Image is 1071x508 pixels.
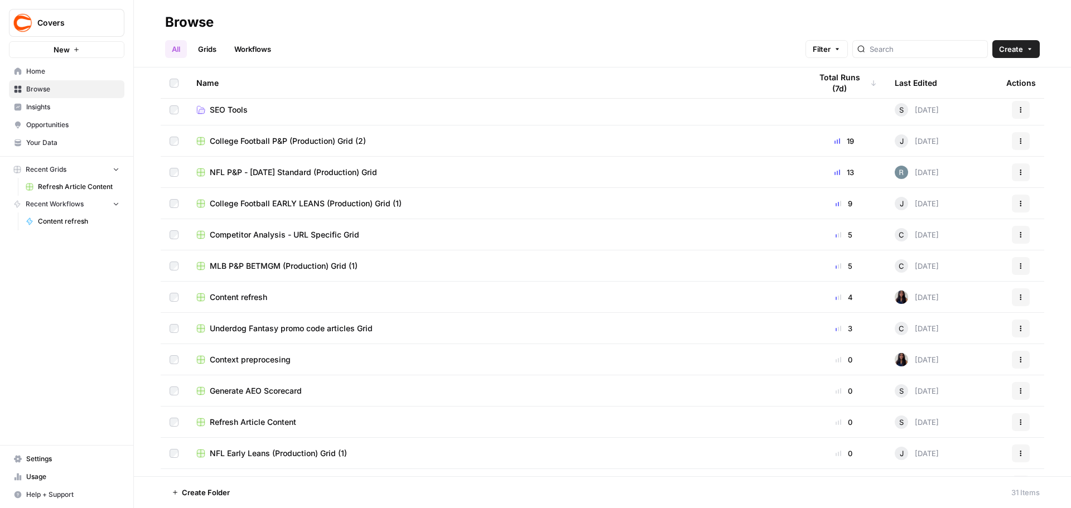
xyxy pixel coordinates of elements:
[895,166,939,179] div: [DATE]
[992,40,1040,58] button: Create
[9,161,124,178] button: Recent Grids
[165,13,214,31] div: Browse
[811,260,877,272] div: 5
[899,417,904,428] span: S
[196,448,793,459] a: NFL Early Leans (Production) Grid (1)
[196,229,793,240] a: Competitor Analysis - URL Specific Grid
[895,228,939,241] div: [DATE]
[196,354,793,365] a: Context preprocesing
[196,292,793,303] a: Content refresh
[9,9,124,37] button: Workspace: Covers
[895,322,939,335] div: [DATE]
[196,167,793,178] a: NFL P&P - [DATE] Standard (Production) Grid
[900,136,904,147] span: J
[870,43,983,55] input: Search
[38,216,119,226] span: Content refresh
[900,198,904,209] span: J
[895,67,937,98] div: Last Edited
[210,229,359,240] span: Competitor Analysis - URL Specific Grid
[811,354,877,365] div: 0
[196,136,793,147] a: College Football P&P (Production) Grid (2)
[899,260,904,272] span: C
[895,103,939,117] div: [DATE]
[811,385,877,396] div: 0
[26,138,119,148] span: Your Data
[895,197,939,210] div: [DATE]
[9,134,124,152] a: Your Data
[895,291,939,304] div: [DATE]
[210,385,302,396] span: Generate AEO Scorecard
[210,260,358,272] span: MLB P&P BETMGM (Production) Grid (1)
[811,229,877,240] div: 5
[26,454,119,464] span: Settings
[1006,67,1036,98] div: Actions
[9,98,124,116] a: Insights
[1011,487,1040,498] div: 31 Items
[196,260,793,272] a: MLB P&P BETMGM (Production) Grid (1)
[37,17,105,28] span: Covers
[895,134,939,148] div: [DATE]
[895,384,939,398] div: [DATE]
[210,104,248,115] span: SEO Tools
[895,291,908,304] img: rox323kbkgutb4wcij4krxobkpon
[210,167,377,178] span: NFL P&P - [DATE] Standard (Production) Grid
[895,447,939,460] div: [DATE]
[38,182,119,192] span: Refresh Article Content
[899,229,904,240] span: C
[9,41,124,58] button: New
[13,13,33,33] img: Covers Logo
[26,84,119,94] span: Browse
[196,198,793,209] a: College Football EARLY LEANS (Production) Grid (1)
[21,178,124,196] a: Refresh Article Content
[811,136,877,147] div: 19
[196,67,793,98] div: Name
[26,165,66,175] span: Recent Grids
[21,212,124,230] a: Content refresh
[811,292,877,303] div: 4
[26,490,119,500] span: Help + Support
[895,353,908,366] img: rox323kbkgutb4wcij4krxobkpon
[813,43,831,55] span: Filter
[191,40,223,58] a: Grids
[210,354,291,365] span: Context preprocesing
[228,40,278,58] a: Workflows
[895,259,939,273] div: [DATE]
[811,167,877,178] div: 13
[9,468,124,486] a: Usage
[210,292,267,303] span: Content refresh
[165,483,237,501] button: Create Folder
[26,102,119,112] span: Insights
[196,323,793,334] a: Underdog Fantasy promo code articles Grid
[9,116,124,134] a: Opportunities
[895,353,939,366] div: [DATE]
[900,448,904,459] span: J
[210,136,366,147] span: College Football P&P (Production) Grid (2)
[210,198,402,209] span: College Football EARLY LEANS (Production) Grid (1)
[196,104,793,115] a: SEO Tools
[899,385,904,396] span: S
[805,40,848,58] button: Filter
[811,448,877,459] div: 0
[9,80,124,98] a: Browse
[9,450,124,468] a: Settings
[999,43,1023,55] span: Create
[196,417,793,428] a: Refresh Article Content
[210,323,373,334] span: Underdog Fantasy promo code articles Grid
[182,487,230,498] span: Create Folder
[26,66,119,76] span: Home
[811,67,877,98] div: Total Runs (7d)
[26,199,84,209] span: Recent Workflows
[895,415,939,429] div: [DATE]
[26,472,119,482] span: Usage
[165,40,187,58] a: All
[811,417,877,428] div: 0
[54,44,70,55] span: New
[210,448,347,459] span: NFL Early Leans (Production) Grid (1)
[811,198,877,209] div: 9
[196,385,793,396] a: Generate AEO Scorecard
[9,486,124,504] button: Help + Support
[9,62,124,80] a: Home
[811,323,877,334] div: 3
[9,196,124,212] button: Recent Workflows
[899,104,904,115] span: S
